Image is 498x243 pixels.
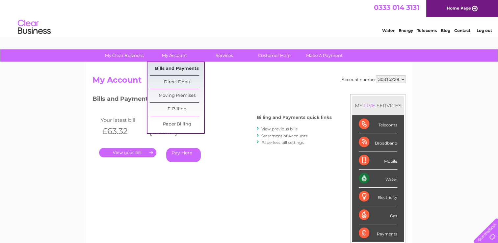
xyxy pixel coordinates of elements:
div: Payments [359,224,397,242]
div: Gas [359,206,397,224]
div: LIVE [363,102,377,109]
div: Water [359,170,397,188]
div: Account number [342,75,406,83]
h4: Billing and Payments quick links [257,115,332,120]
a: My Account [147,49,201,62]
a: Log out [476,28,492,33]
div: Mobile [359,151,397,170]
a: My Clear Business [97,49,151,62]
a: Pay Here [166,148,201,162]
a: Contact [454,28,470,33]
h2: My Account [92,75,406,88]
img: logo.png [17,17,51,37]
a: . [99,148,156,157]
a: Make A Payment [297,49,352,62]
div: Electricity [359,188,397,206]
a: Blog [441,28,450,33]
a: Water [382,28,395,33]
a: Bills and Payments [150,62,204,75]
div: Telecoms [359,115,397,133]
th: £63.32 [99,124,146,138]
div: Broadband [359,133,397,151]
a: 0333 014 3131 [374,3,419,12]
div: MY SERVICES [352,96,404,115]
a: Paperless bill settings [261,140,304,145]
div: Clear Business is a trading name of Verastar Limited (registered in [GEOGRAPHIC_DATA] No. 3667643... [94,4,405,32]
a: Moving Premises [150,89,204,102]
td: Your latest bill [99,116,146,124]
a: Energy [399,28,413,33]
a: Customer Help [247,49,301,62]
a: Telecoms [417,28,437,33]
a: Direct Debit [150,76,204,89]
a: Services [197,49,251,62]
a: Paper Billing [150,118,204,131]
a: Statement of Accounts [261,133,307,138]
td: Invoice date [146,116,194,124]
th: [DATE] [146,124,194,138]
a: E-Billing [150,103,204,116]
a: View previous bills [261,126,298,131]
h3: Bills and Payments [92,94,332,106]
